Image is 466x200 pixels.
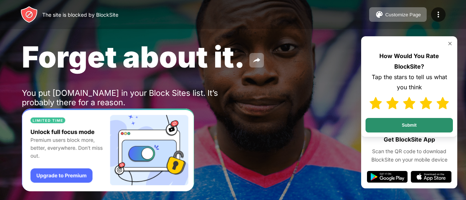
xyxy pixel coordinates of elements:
img: star-full.svg [386,97,399,109]
img: star-full.svg [403,97,415,109]
img: share.svg [252,56,261,65]
img: header-logo.svg [20,6,38,23]
img: star-full.svg [437,97,449,109]
iframe: Banner [22,109,194,192]
div: You put [DOMAIN_NAME] in your Block Sites list. It’s probably there for a reason. [22,88,247,107]
img: rate-us-close.svg [447,41,453,46]
img: pallet.svg [375,10,384,19]
button: Customize Page [369,7,427,22]
div: How Would You Rate BlockSite? [366,51,453,72]
img: menu-icon.svg [434,10,443,19]
button: Submit [366,118,453,132]
div: The site is blocked by BlockSite [42,12,118,18]
img: app-store.svg [411,171,451,183]
div: Customize Page [385,12,421,17]
img: star-full.svg [370,97,382,109]
img: google-play.svg [367,171,408,183]
img: star-full.svg [420,97,432,109]
div: Tap the stars to tell us what you think [366,72,453,93]
span: Forget about it. [22,39,245,74]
